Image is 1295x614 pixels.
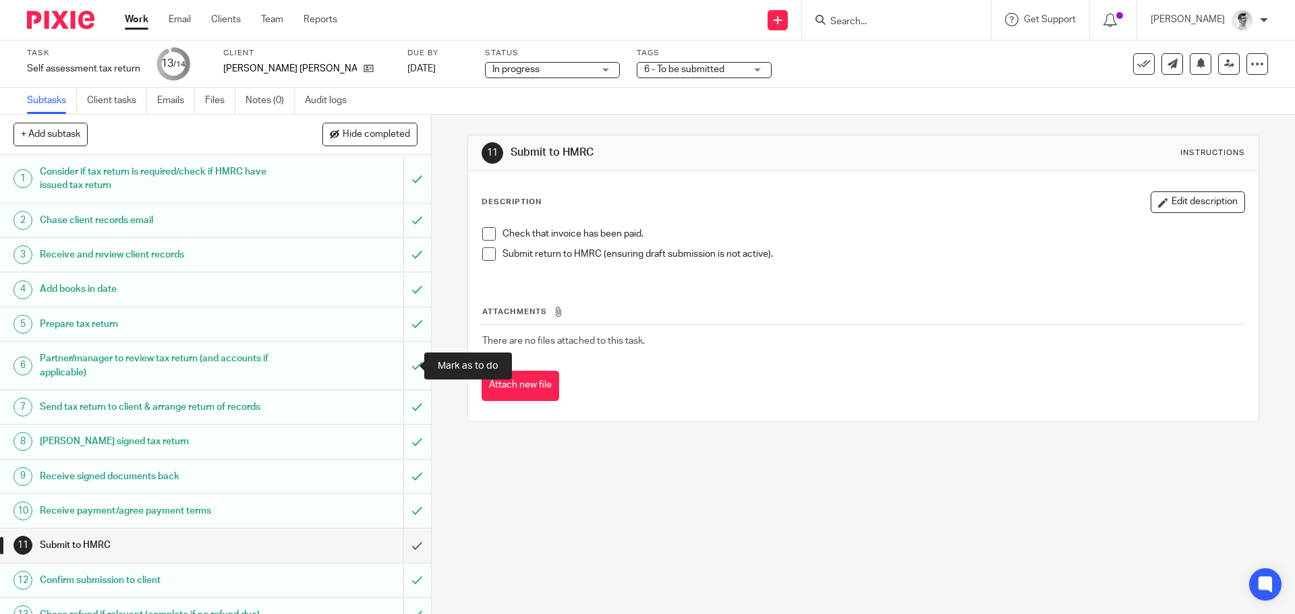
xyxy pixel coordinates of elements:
[13,467,32,486] div: 9
[13,571,32,590] div: 12
[1024,15,1076,24] span: Get Support
[1232,9,1253,31] img: Adam_2025.jpg
[1151,191,1245,213] button: Edit description
[157,88,195,114] a: Emails
[502,247,1244,261] p: Submit return to HMRC (ensuring draft submission is not active).
[485,48,620,59] label: Status
[482,371,559,401] button: Attach new file
[173,61,185,68] small: /14
[482,308,547,315] span: Attachments
[40,397,273,417] h1: Send tax return to client & arrange return of records
[637,48,772,59] label: Tags
[13,315,32,334] div: 5
[482,142,503,164] div: 11
[511,146,892,160] h1: Submit to HMRC
[13,357,32,375] div: 6
[223,48,391,59] label: Client
[304,13,337,26] a: Reports
[27,88,77,114] a: Subtasks
[40,466,273,487] h1: Receive signed documents back
[261,13,283,26] a: Team
[246,88,295,114] a: Notes (0)
[27,11,94,29] img: Pixie
[482,336,645,346] span: There are no files attached to this task.
[27,62,140,75] div: Self assessment tax return
[87,88,147,114] a: Client tasks
[13,536,32,555] div: 11
[40,348,273,383] h1: Partner/manager to review tax return (and accounts if applicable)
[40,210,273,231] h1: Chase client records email
[211,13,241,26] a: Clients
[1180,148,1245,158] div: Instructions
[13,501,32,520] div: 10
[40,501,273,521] h1: Receive payment/agree payment terms
[125,13,148,26] a: Work
[205,88,235,114] a: Files
[223,62,357,75] p: [PERSON_NAME] [PERSON_NAME]
[40,279,273,299] h1: Add books in date
[407,48,468,59] label: Due by
[305,88,357,114] a: Audit logs
[13,245,32,264] div: 3
[27,48,140,59] label: Task
[40,314,273,334] h1: Prepare tax return
[169,13,191,26] a: Email
[482,197,542,208] p: Description
[40,245,273,265] h1: Receive and review client records
[40,431,273,452] h1: [PERSON_NAME] signed tax return
[407,64,436,73] span: [DATE]
[161,56,185,71] div: 13
[13,432,32,451] div: 8
[13,123,88,146] button: + Add subtask
[40,535,273,555] h1: Submit to HMRC
[40,162,273,196] h1: Consider if tax return is required/check if HMRC have issued tax return
[644,65,724,74] span: 6 - To be submitted
[40,570,273,590] h1: Confirm submission to client
[13,398,32,417] div: 7
[343,129,410,140] span: Hide completed
[829,16,950,28] input: Search
[502,227,1244,241] p: Check that invoice has been paid.
[13,169,32,188] div: 1
[13,211,32,230] div: 2
[13,280,32,299] div: 4
[1151,13,1225,26] p: [PERSON_NAME]
[322,123,418,146] button: Hide completed
[492,65,540,74] span: In progress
